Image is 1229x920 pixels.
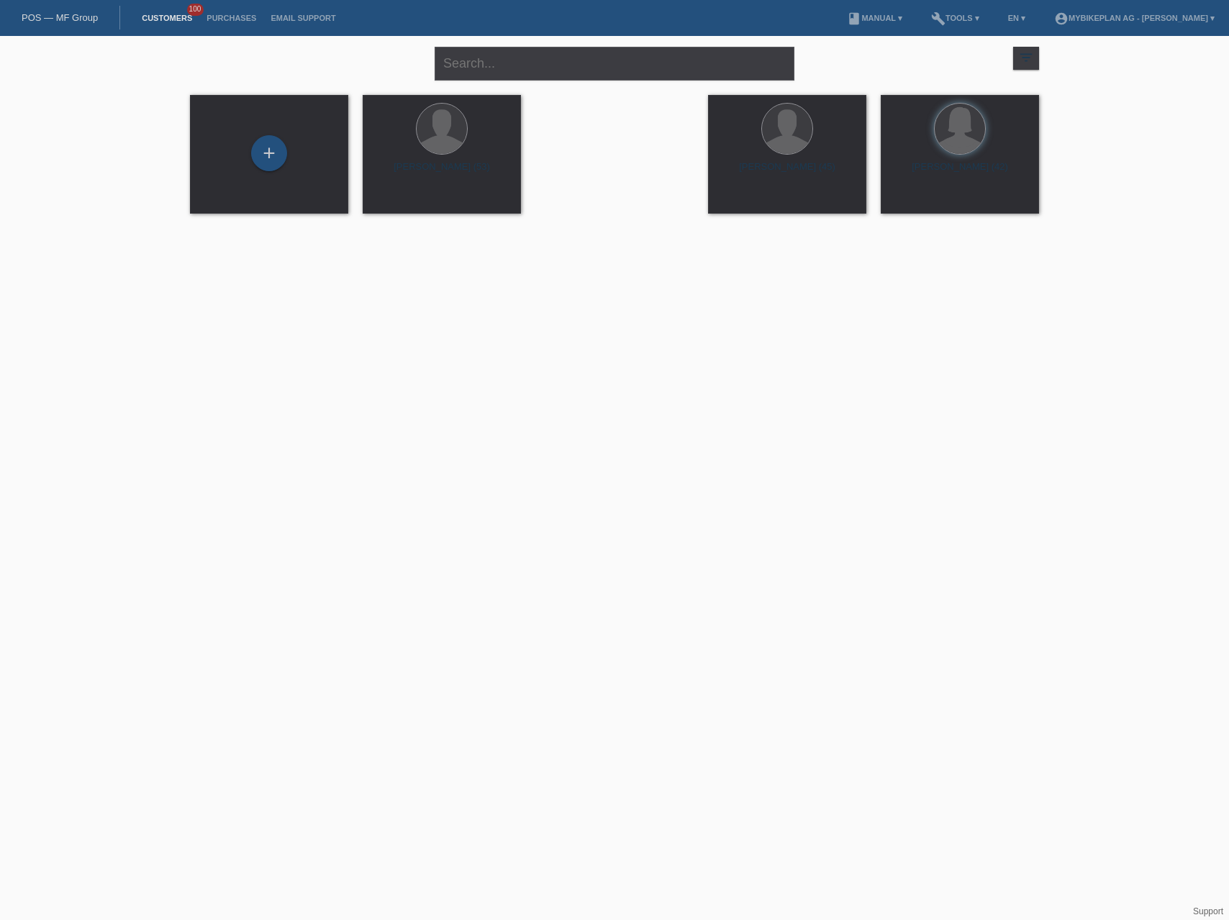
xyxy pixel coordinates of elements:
i: account_circle [1054,12,1069,26]
div: [PERSON_NAME] (53) [374,161,509,184]
a: EN ▾ [1001,14,1033,22]
a: account_circleMybikeplan AG - [PERSON_NAME] ▾ [1047,14,1222,22]
a: buildTools ▾ [924,14,987,22]
i: book [847,12,861,26]
input: Search... [435,47,794,81]
i: filter_list [1018,50,1034,65]
span: 100 [187,4,204,16]
div: [PERSON_NAME] (42) [892,161,1028,184]
i: build [931,12,945,26]
div: [PERSON_NAME] (45) [720,161,855,184]
div: [PERSON_NAME] (52) [547,161,682,184]
div: Add customer [252,141,286,165]
a: Customers [135,14,199,22]
a: bookManual ▾ [840,14,910,22]
a: POS — MF Group [22,12,98,23]
a: Support [1193,906,1223,916]
a: Purchases [199,14,263,22]
a: Email Support [263,14,343,22]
